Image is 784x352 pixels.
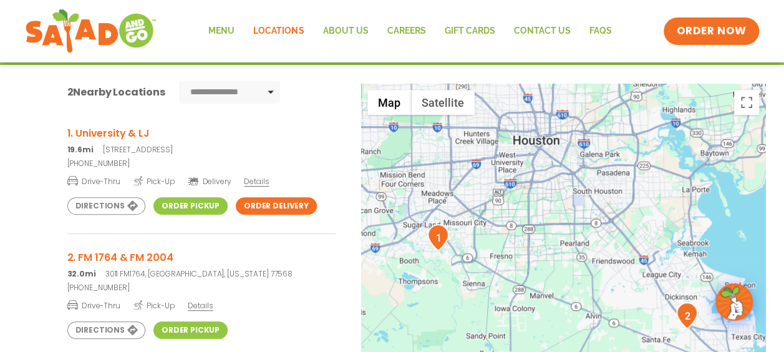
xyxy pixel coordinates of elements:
[133,299,175,311] span: Pick-Up
[153,197,228,215] a: Order Pickup
[67,321,145,339] a: Directions
[676,302,698,329] div: 2
[67,197,145,215] a: Directions
[67,268,96,279] strong: 32.0mi
[244,176,269,187] span: Details
[67,125,336,155] a: 1. University & LJ 19.6mi[STREET_ADDRESS]
[67,144,336,155] p: [STREET_ADDRESS]
[67,84,165,100] div: Nearby Locations
[133,175,175,187] span: Pick-Up
[427,224,449,251] div: 1
[199,17,244,46] a: Menu
[67,125,336,141] h3: 1. University & LJ
[367,90,411,115] button: Show street map
[313,17,377,46] a: About Us
[67,158,336,169] a: [PHONE_NUMBER]
[67,144,94,155] strong: 19.6mi
[67,175,120,187] span: Drive-Thru
[435,17,504,46] a: GIFT CARDS
[244,17,313,46] a: Locations
[67,250,336,280] a: 2. FM 1764 & FM 2004 32.0mi3011 FM1764, [GEOGRAPHIC_DATA], [US_STATE] 77568
[676,24,746,39] span: ORDER NOW
[717,285,752,320] img: wpChatIcon
[188,300,213,311] span: Details
[579,17,621,46] a: FAQs
[153,321,228,339] a: Order Pickup
[25,6,157,56] img: new-SAG-logo-768×292
[411,90,475,115] button: Show satellite imagery
[188,176,231,187] span: Delivery
[67,268,336,280] p: 3011 FM1764, [GEOGRAPHIC_DATA], [US_STATE] 77568
[377,17,435,46] a: Careers
[504,17,579,46] a: Contact Us
[67,296,336,311] a: Drive-Thru Pick-Up Details
[67,299,120,311] span: Drive-Thru
[67,172,336,187] a: Drive-Thru Pick-Up Delivery Details
[67,282,336,293] a: [PHONE_NUMBER]
[236,197,317,215] a: Order Delivery
[67,250,336,265] h3: 2. FM 1764 & FM 2004
[734,90,759,115] button: Toggle fullscreen view
[199,17,621,46] nav: Menu
[664,17,758,45] a: ORDER NOW
[67,85,74,99] span: 2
